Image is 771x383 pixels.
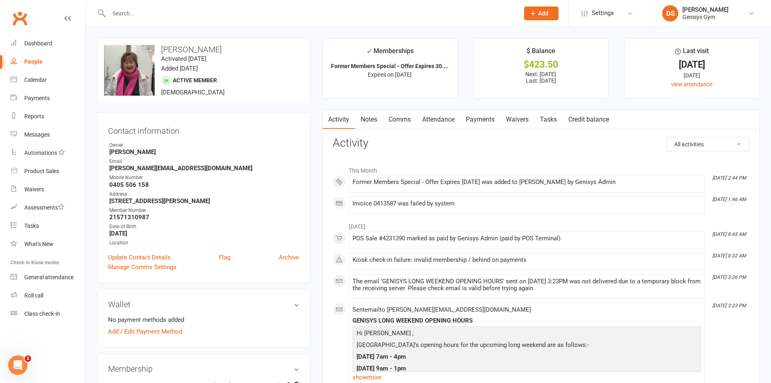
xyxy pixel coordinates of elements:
[527,46,555,60] div: $ Balance
[460,110,500,129] a: Payments
[24,186,44,193] div: Waivers
[11,287,85,305] a: Roll call
[24,310,60,317] div: Class check-in
[108,123,299,135] h3: Contact information
[682,13,729,21] div: Genisys Gym
[24,77,47,83] div: Calendar
[675,46,709,60] div: Last visit
[11,199,85,217] a: Assessments
[662,5,678,21] div: DS
[11,34,85,53] a: Dashboard
[11,144,85,162] a: Automations
[712,253,746,259] i: [DATE] 8:32 AM
[366,46,414,61] div: Memberships
[353,278,701,292] div: The email 'GENISYS LONG WEEKEND OPENING HOURS' sent on [DATE] 3:23PM was not delivered due to a t...
[11,180,85,199] a: Waivers
[353,372,701,383] a: show more
[24,292,43,299] div: Roll call
[108,252,171,262] a: Update Contact Details
[161,65,198,72] time: Added [DATE]
[712,274,746,280] i: [DATE] 3:26 PM
[357,365,406,372] span: [DATE] 9am - 1pm
[323,110,355,129] a: Activity
[24,241,53,247] div: What's New
[279,252,299,262] a: Archive
[24,168,59,174] div: Product Sales
[24,58,42,65] div: People
[353,317,701,324] div: GENISYS LONG WEEKEND OPENING HOURS
[333,218,749,231] li: [DATE]
[108,364,299,373] h3: Membership
[331,63,448,69] strong: Former Members Special - Offer Expires 30....
[24,204,64,211] div: Assessments
[500,110,534,129] a: Waivers
[712,197,746,202] i: [DATE] 1:46 AM
[11,126,85,144] a: Messages
[24,131,50,138] div: Messages
[333,137,749,150] h3: Activity
[108,262,176,272] a: Manage Comms Settings
[355,340,699,352] p: [GEOGRAPHIC_DATA]'s opening hours for the upcoming long weekend are as follows:-
[355,110,383,129] a: Notes
[671,81,712,88] a: view attendance
[104,45,303,54] h3: [PERSON_NAME]
[24,40,52,47] div: Dashboard
[524,6,559,20] button: Add
[109,190,299,198] div: Address
[108,315,299,325] li: No payment methods added
[219,252,230,262] a: Flag
[383,110,416,129] a: Comms
[109,174,299,182] div: Mobile Number
[632,71,752,80] div: [DATE]
[353,257,701,263] div: Kiosk check-in failure: invalid membership / behind on payments
[109,148,299,156] strong: [PERSON_NAME]
[357,353,406,360] span: [DATE] 7am - 4pm
[109,223,299,231] div: Date of Birth
[161,89,225,96] span: [DEMOGRAPHIC_DATA]
[8,355,28,375] iframe: Intercom live chat
[11,235,85,253] a: What's New
[109,207,299,214] div: Member Number
[24,274,74,280] div: General attendance
[11,162,85,180] a: Product Sales
[109,181,299,188] strong: 0405 506 158
[366,47,372,55] i: ✓
[109,197,299,205] strong: [STREET_ADDRESS][PERSON_NAME]
[109,230,299,237] strong: [DATE]
[481,60,601,69] div: $423.50
[24,113,44,120] div: Reports
[355,328,699,340] p: Hi [PERSON_NAME] ,
[11,89,85,107] a: Payments
[24,95,50,101] div: Payments
[416,110,460,129] a: Attendance
[10,8,30,28] a: Clubworx
[11,268,85,287] a: General attendance kiosk mode
[11,53,85,71] a: People
[109,141,299,149] div: Owner
[109,239,299,247] div: Location
[353,200,701,207] div: Invoice 0413587 was failed by system
[24,150,57,156] div: Automations
[173,77,217,83] span: Active member
[534,110,563,129] a: Tasks
[24,223,39,229] div: Tasks
[712,303,746,308] i: [DATE] 3:23 PM
[11,71,85,89] a: Calendar
[592,4,614,22] span: Settings
[353,179,701,186] div: Former Members Special - Offer Expires [DATE] was added to [PERSON_NAME] by Genisys Admin
[563,110,615,129] a: Credit balance
[109,158,299,165] div: Email
[11,107,85,126] a: Reports
[104,45,155,96] img: image1719267325.png
[712,231,746,237] i: [DATE] 8:45 AM
[25,355,31,362] span: 1
[682,6,729,13] div: [PERSON_NAME]
[108,327,182,336] a: Add / Edit Payment Method
[11,217,85,235] a: Tasks
[353,306,531,313] span: Sent email to [PERSON_NAME][EMAIL_ADDRESS][DOMAIN_NAME]
[538,10,548,17] span: Add
[109,214,299,221] strong: 21571310987
[333,162,749,175] li: This Month
[481,71,601,84] p: Next: [DATE] Last: [DATE]
[108,300,299,309] h3: Wallet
